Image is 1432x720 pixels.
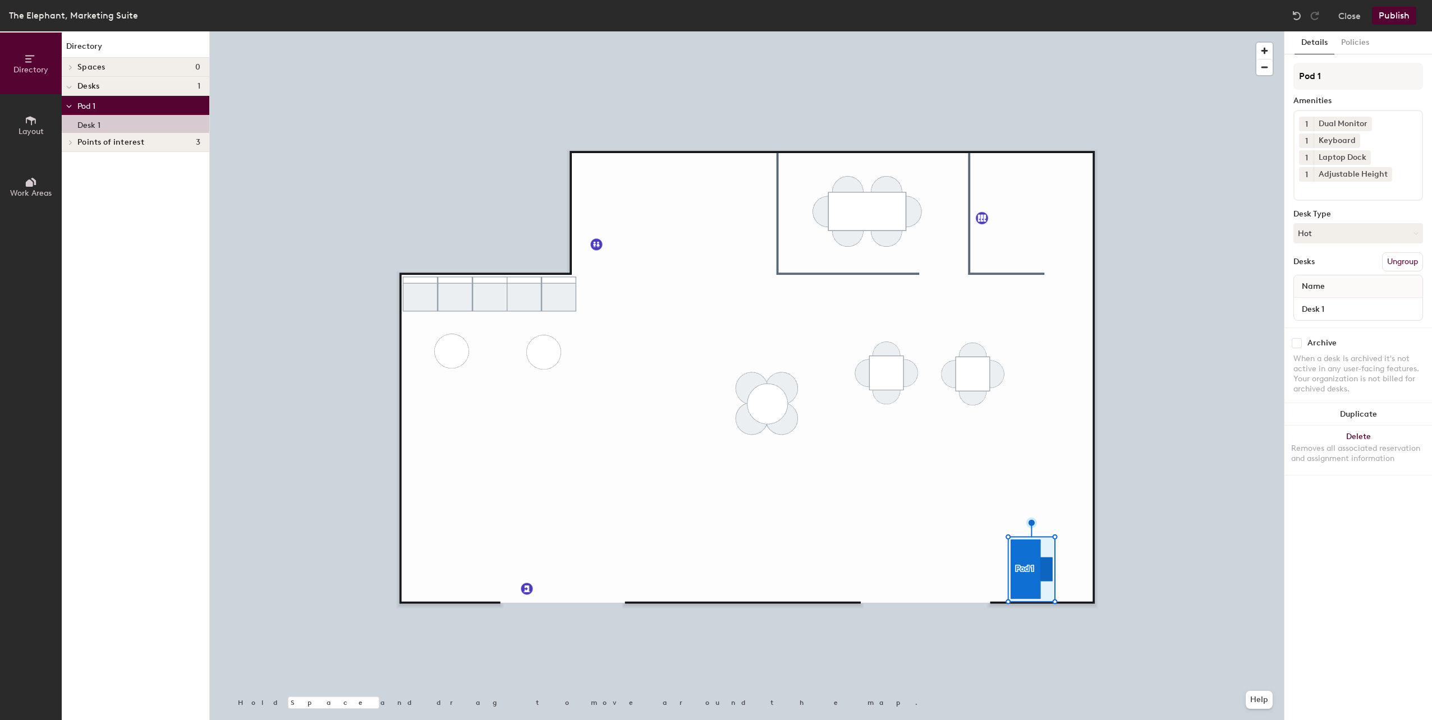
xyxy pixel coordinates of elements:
div: Adjustable Height [1314,167,1392,182]
span: 1 [1305,135,1308,147]
button: Help [1246,691,1273,709]
div: Amenities [1293,96,1423,105]
span: Pod 1 [77,101,95,111]
span: Spaces [77,63,105,72]
div: Desks [1293,257,1315,266]
button: Duplicate [1284,403,1432,426]
span: Points of interest [77,138,144,147]
div: Desk Type [1293,210,1423,219]
span: 1 [1305,152,1308,164]
input: Unnamed desk [1296,301,1420,317]
button: Policies [1334,31,1376,54]
span: Layout [19,127,44,136]
div: Dual Monitor [1314,117,1372,131]
span: Work Areas [10,188,52,198]
span: 1 [1305,118,1308,130]
span: Desks [77,82,99,91]
span: Directory [13,65,48,75]
button: Details [1295,31,1334,54]
div: The Elephant, Marketing Suite [9,8,138,22]
button: DeleteRemoves all associated reservation and assignment information [1284,426,1432,475]
button: Close [1338,7,1361,25]
span: 3 [196,138,200,147]
div: Removes all associated reservation and assignment information [1291,444,1425,464]
button: 1 [1299,150,1314,165]
div: When a desk is archived it's not active in any user-facing features. Your organization is not bil... [1293,354,1423,394]
h1: Directory [62,40,209,58]
span: 1 [198,82,200,91]
button: 1 [1299,167,1314,182]
p: Desk 1 [77,117,100,130]
span: Name [1296,276,1330,297]
div: Keyboard [1314,133,1360,148]
div: Archive [1307,339,1337,348]
div: Laptop Dock [1314,150,1371,165]
img: Undo [1291,10,1302,21]
span: 1 [1305,169,1308,181]
button: Ungroup [1382,252,1423,271]
button: Hot [1293,223,1423,243]
button: 1 [1299,133,1314,148]
button: Publish [1372,7,1416,25]
button: 1 [1299,117,1314,131]
img: Redo [1309,10,1320,21]
span: 0 [195,63,200,72]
